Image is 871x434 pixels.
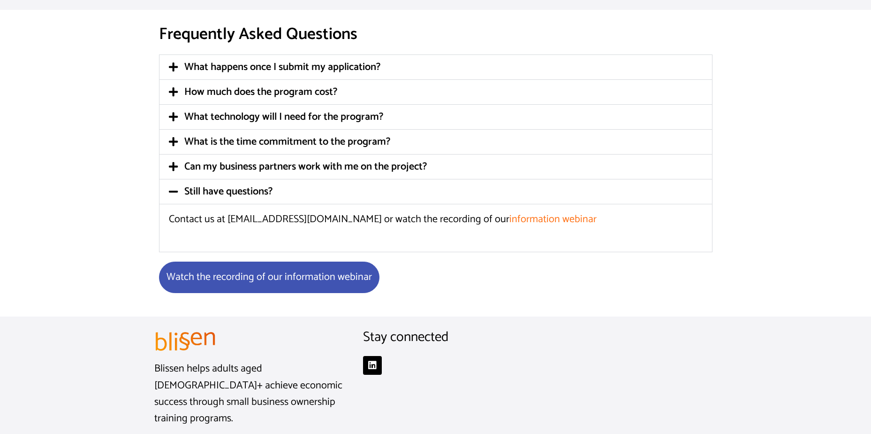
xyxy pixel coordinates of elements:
div: Can my business partners work with me on the project? [159,155,712,179]
a: Can my business partners work with me on the project? [184,158,427,175]
p: Blissen helps adults aged [DEMOGRAPHIC_DATA]+ achieve economic success through small business own... [154,361,349,427]
a: What happens once I submit my application? [184,59,380,76]
span: Watch the recording of our information webinar [167,269,372,286]
h3: Frequently Asked Questions [159,24,712,46]
div: Still have questions? [159,179,712,204]
a: information webinar [509,211,597,228]
div: How much does the program cost? [159,80,712,104]
p: Stay connected [363,331,527,344]
a: How much does the program cost? [184,84,337,101]
div: What technology will I need for the program? [159,105,712,129]
div: Still have questions? [159,204,712,251]
a: Watch the recording of our information webinar [159,262,379,293]
a: What is the time commitment to the program? [184,133,390,150]
img: Blissen logo [154,331,217,352]
a: What technology will I need for the program? [184,108,383,125]
div: What is the time commitment to the program? [159,130,712,154]
a: Still have questions? [184,183,273,200]
div: What happens once I submit my application? [159,55,712,79]
p: Contact us at [EMAIL_ADDRESS][DOMAIN_NAME] or watch the recording of our [169,211,703,228]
